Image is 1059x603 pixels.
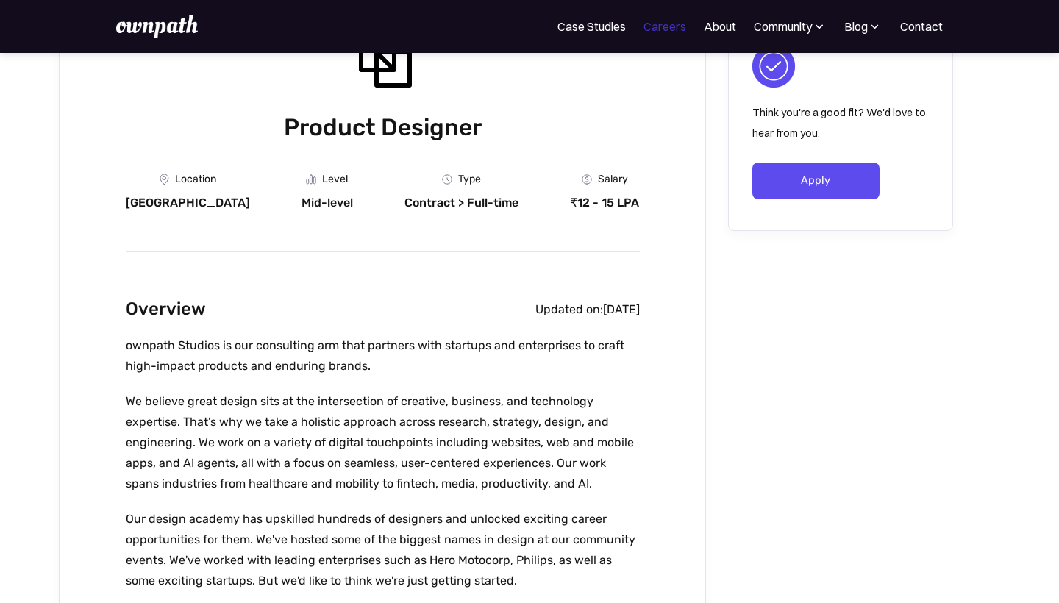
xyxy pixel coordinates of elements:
[752,102,929,143] p: Think you're a good fit? We'd love to hear from you.
[322,174,348,185] div: Level
[404,196,518,210] div: Contract > Full-time
[302,196,353,210] div: Mid-level
[754,18,827,35] div: Community
[570,196,639,210] div: ₹12 - 15 LPA
[900,18,943,35] a: Contact
[126,295,206,324] h2: Overview
[603,302,640,317] div: [DATE]
[458,174,481,185] div: Type
[598,174,628,185] div: Salary
[535,302,603,317] div: Updated on:
[306,174,316,185] img: Graph Icon - Job Board X Webflow Template
[442,174,452,185] img: Clock Icon - Job Board X Webflow Template
[175,174,216,185] div: Location
[844,18,883,35] div: Blog
[126,335,640,377] p: ownpath Studios is our consulting arm that partners with startups and enterprises to craft high-i...
[126,391,640,494] p: We believe great design sits at the intersection of creative, business, and technology expertise....
[126,196,250,210] div: [GEOGRAPHIC_DATA]
[160,174,169,185] img: Location Icon - Job Board X Webflow Template
[557,18,626,35] a: Case Studies
[844,18,868,35] div: Blog
[704,18,736,35] a: About
[643,18,686,35] a: Careers
[126,509,640,591] p: Our design academy has upskilled hundreds of designers and unlocked exciting career opportunities...
[582,174,592,185] img: Money Icon - Job Board X Webflow Template
[752,163,880,199] a: Apply
[754,18,812,35] div: Community
[126,110,640,144] h1: Product Designer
